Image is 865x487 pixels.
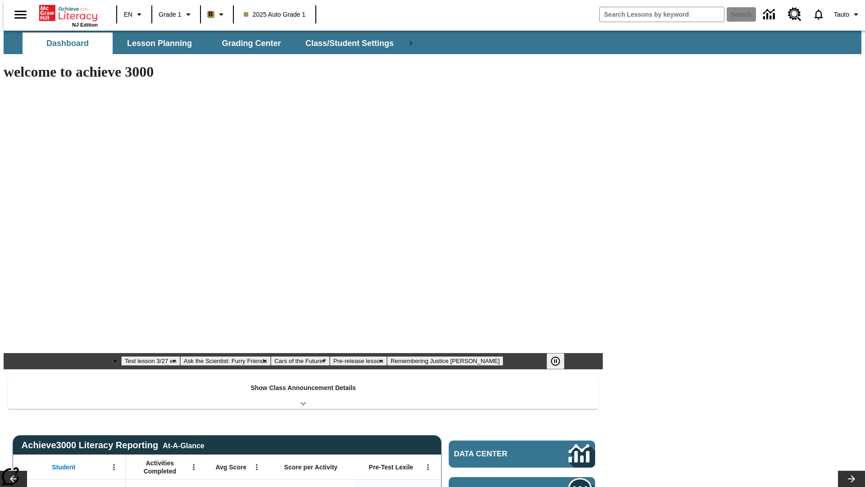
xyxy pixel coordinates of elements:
[114,32,205,54] button: Lesson Planning
[330,356,387,366] button: Slide 4 Pre-release lesson
[124,10,132,19] span: EN
[206,32,296,54] button: Grading Center
[244,10,306,19] span: 2025 Auto Grade 1
[546,353,574,369] div: Pause
[121,356,180,366] button: Slide 1 Test lesson 3/27 en
[783,2,807,27] a: Resource Center, Will open in new tab
[454,450,538,459] span: Data Center
[8,378,598,409] div: Show Class Announcement Details
[39,3,98,28] div: Home
[7,1,34,28] button: Open side menu
[130,459,190,475] span: Activities Completed
[250,460,264,474] button: Open Menu
[402,32,420,54] div: Next Tabs
[421,460,435,474] button: Open Menu
[180,356,271,366] button: Slide 2 Ask the Scientist: Furry Friends
[834,10,849,19] span: Tauto
[284,463,338,471] span: Score per Activity
[830,6,865,23] button: Profile/Settings
[305,38,394,49] span: Class/Student Settings
[155,6,197,23] button: Grade: Grade 1, Select a grade
[298,32,401,54] button: Class/Student Settings
[546,353,565,369] button: Pause
[215,463,246,471] span: Avg Score
[39,4,98,22] a: Home
[4,31,861,54] div: SubNavbar
[72,22,98,28] span: NJ Edition
[22,32,402,54] div: SubNavbar
[4,64,603,80] h1: welcome to achieve 3000
[222,38,281,49] span: Grading Center
[46,38,89,49] span: Dashboard
[807,3,830,26] a: Notifications
[758,2,783,27] a: Data Center
[159,10,182,19] span: Grade 1
[52,463,75,471] span: Student
[838,471,865,487] button: Lesson carousel, Next
[187,460,200,474] button: Open Menu
[600,7,724,22] input: search field
[250,383,356,393] p: Show Class Announcement Details
[209,9,213,20] span: B
[163,440,204,450] div: At-A-Glance
[127,38,192,49] span: Lesson Planning
[369,463,414,471] span: Pre-Test Lexile
[449,441,595,468] a: Data Center
[387,356,503,366] button: Slide 5 Remembering Justice O'Connor
[22,440,205,450] span: Achieve3000 Literacy Reporting
[107,460,121,474] button: Open Menu
[120,6,149,23] button: Language: EN, Select a language
[271,356,330,366] button: Slide 3 Cars of the Future?
[23,32,113,54] button: Dashboard
[204,6,230,23] button: Boost Class color is light brown. Change class color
